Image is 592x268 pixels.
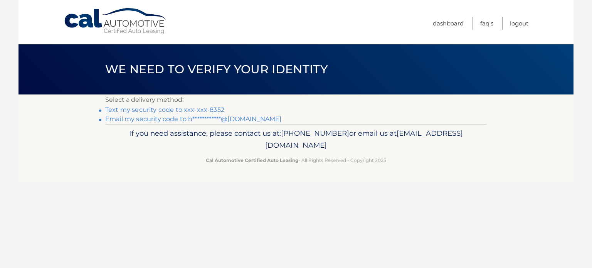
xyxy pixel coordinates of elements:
a: Cal Automotive [64,8,168,35]
a: Dashboard [433,17,464,30]
a: Logout [510,17,528,30]
p: If you need assistance, please contact us at: or email us at [110,127,482,152]
p: - All Rights Reserved - Copyright 2025 [110,156,482,164]
span: [PHONE_NUMBER] [281,129,349,138]
strong: Cal Automotive Certified Auto Leasing [206,157,298,163]
a: FAQ's [480,17,493,30]
a: Text my security code to xxx-xxx-8352 [105,106,224,113]
span: We need to verify your identity [105,62,328,76]
p: Select a delivery method: [105,94,487,105]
